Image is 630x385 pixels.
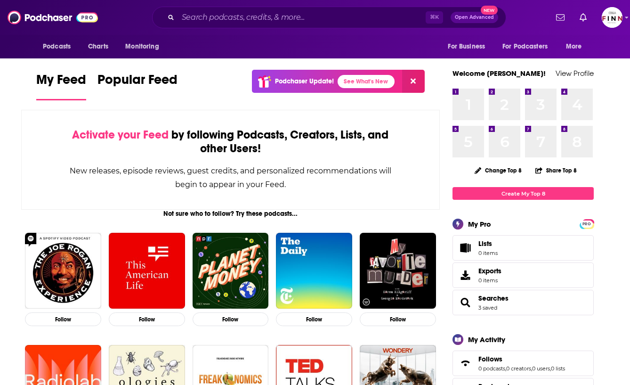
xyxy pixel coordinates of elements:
[178,10,426,25] input: Search podcasts, credits, & more...
[109,233,185,309] img: This American Life
[452,187,594,200] a: Create My Top 8
[468,335,505,344] div: My Activity
[8,8,98,26] img: Podchaser - Follow, Share and Rate Podcasts
[602,7,622,28] button: Show profile menu
[496,38,561,56] button: open menu
[452,351,594,376] span: Follows
[581,220,592,227] a: PRO
[72,128,169,142] span: Activate your Feed
[97,72,178,93] span: Popular Feed
[478,365,505,372] a: 0 podcasts
[478,267,501,275] span: Exports
[360,233,436,309] img: My Favorite Murder with Karen Kilgariff and Georgia Hardstark
[478,239,492,248] span: Lists
[602,7,622,28] span: Logged in as FINNMadison
[338,75,395,88] a: See What's New
[478,277,501,284] span: 0 items
[441,38,497,56] button: open menu
[559,38,594,56] button: open menu
[276,312,352,326] button: Follow
[456,357,475,370] a: Follows
[478,250,498,256] span: 0 items
[456,241,475,254] span: Lists
[25,233,101,309] img: The Joe Rogan Experience
[535,161,577,180] button: Share Top 8
[481,6,498,15] span: New
[552,9,568,25] a: Show notifications dropdown
[36,38,83,56] button: open menu
[276,233,352,309] img: The Daily
[109,312,185,326] button: Follow
[505,365,506,372] span: ,
[576,9,590,25] a: Show notifications dropdown
[69,128,392,156] div: by following Podcasts, Creators, Lists, and other Users!
[478,355,502,363] span: Follows
[478,355,565,363] a: Follows
[152,7,506,28] div: Search podcasts, credits, & more...
[532,365,550,372] a: 0 users
[550,365,551,372] span: ,
[451,12,498,23] button: Open AdvancedNew
[193,233,269,309] img: Planet Money
[36,72,86,100] a: My Feed
[448,40,485,53] span: For Business
[469,164,527,176] button: Change Top 8
[478,294,509,303] a: Searches
[193,312,269,326] button: Follow
[125,40,159,53] span: Monitoring
[452,69,546,78] a: Welcome [PERSON_NAME]!
[119,38,171,56] button: open menu
[502,40,548,53] span: For Podcasters
[426,11,443,24] span: ⌘ K
[69,164,392,191] div: New releases, episode reviews, guest credits, and personalized recommendations will begin to appe...
[551,365,565,372] a: 0 lists
[452,235,594,261] a: Lists
[556,69,594,78] a: View Profile
[452,290,594,315] span: Searches
[43,40,71,53] span: Podcasts
[478,239,498,248] span: Lists
[25,312,101,326] button: Follow
[456,296,475,309] a: Searches
[455,15,494,20] span: Open Advanced
[468,220,491,229] div: My Pro
[97,72,178,100] a: Popular Feed
[456,269,475,282] span: Exports
[36,72,86,93] span: My Feed
[452,262,594,288] a: Exports
[478,304,497,311] a: 3 saved
[21,210,440,218] div: Not sure who to follow? Try these podcasts...
[360,312,436,326] button: Follow
[82,38,114,56] a: Charts
[88,40,108,53] span: Charts
[506,365,531,372] a: 0 creators
[275,77,334,85] p: Podchaser Update!
[566,40,582,53] span: More
[602,7,622,28] img: User Profile
[531,365,532,372] span: ,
